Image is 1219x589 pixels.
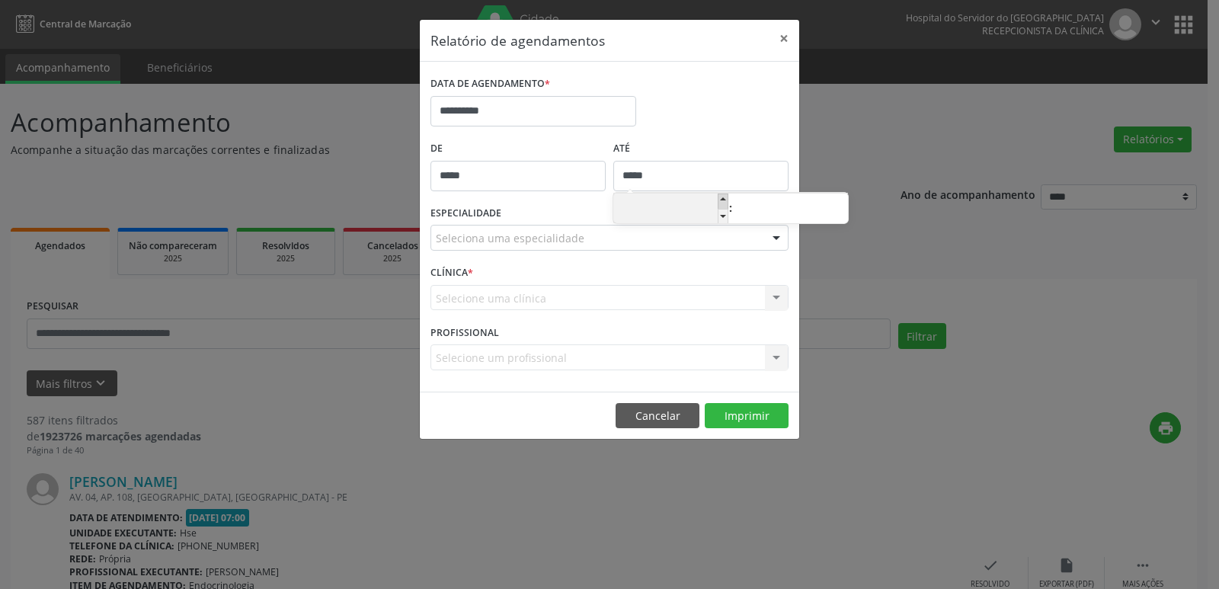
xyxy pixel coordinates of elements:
input: Minute [733,194,848,225]
button: Close [769,20,799,57]
input: Hour [613,194,728,225]
span: Seleciona uma especialidade [436,230,584,246]
label: PROFISSIONAL [430,321,499,344]
label: CLÍNICA [430,261,473,285]
label: DATA DE AGENDAMENTO [430,72,550,96]
button: Cancelar [616,403,699,429]
label: De [430,137,606,161]
button: Imprimir [705,403,789,429]
span: : [728,193,733,223]
label: ATÉ [613,137,789,161]
h5: Relatório de agendamentos [430,30,605,50]
label: ESPECIALIDADE [430,202,501,226]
